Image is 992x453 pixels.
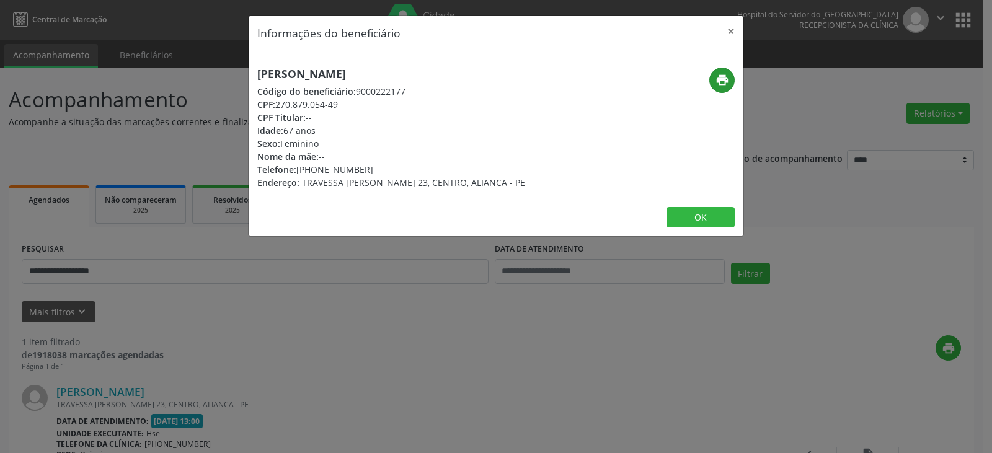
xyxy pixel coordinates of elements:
span: Nome da mãe: [257,151,319,162]
div: -- [257,150,525,163]
div: 67 anos [257,124,525,137]
div: [PHONE_NUMBER] [257,163,525,176]
span: Telefone: [257,164,296,175]
button: print [709,68,735,93]
h5: Informações do beneficiário [257,25,401,41]
span: CPF Titular: [257,112,306,123]
button: Close [719,16,743,46]
div: 270.879.054-49 [257,98,525,111]
div: 9000222177 [257,85,525,98]
span: Idade: [257,125,283,136]
span: TRAVESSA [PERSON_NAME] 23, CENTRO, ALIANCA - PE [302,177,525,188]
span: Código do beneficiário: [257,86,356,97]
h5: [PERSON_NAME] [257,68,525,81]
span: CPF: [257,99,275,110]
i: print [715,73,729,87]
div: Feminino [257,137,525,150]
div: -- [257,111,525,124]
button: OK [666,207,735,228]
span: Endereço: [257,177,299,188]
span: Sexo: [257,138,280,149]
